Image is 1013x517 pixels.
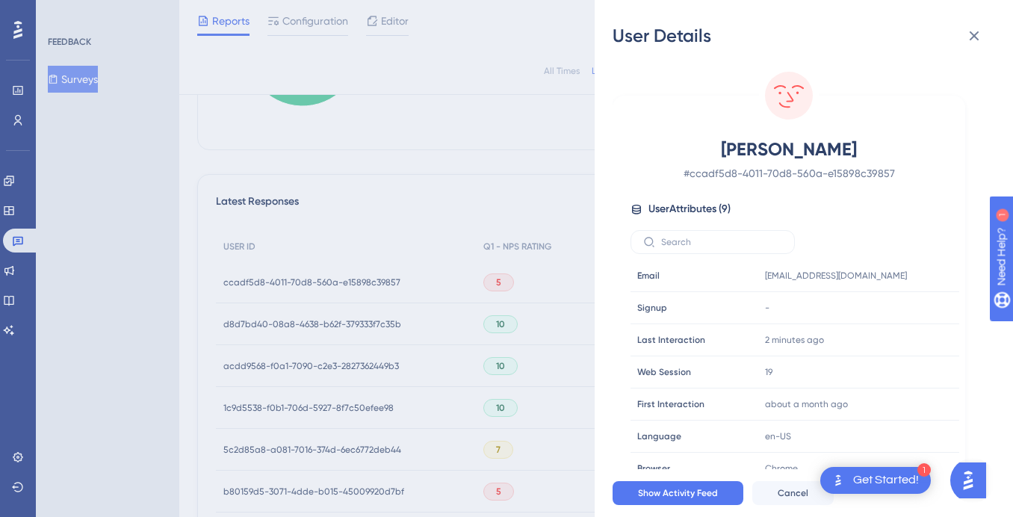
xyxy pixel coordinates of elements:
[637,430,681,442] span: Language
[853,472,919,489] div: Get Started!
[765,270,907,282] span: [EMAIL_ADDRESS][DOMAIN_NAME]
[657,164,920,182] span: # ccadf5d8-4011-70d8-560a-e15898c39857
[765,430,791,442] span: en-US
[648,200,731,218] span: User Attributes ( 9 )
[637,366,691,378] span: Web Session
[637,302,667,314] span: Signup
[613,481,743,505] button: Show Activity Feed
[35,4,93,22] span: Need Help?
[637,462,670,474] span: Browser
[613,24,995,48] div: User Details
[765,366,772,378] span: 19
[917,463,931,477] div: 1
[637,334,705,346] span: Last Interaction
[752,481,834,505] button: Cancel
[637,398,704,410] span: First Interaction
[765,335,824,345] time: 2 minutes ago
[950,458,995,503] iframe: UserGuiding AI Assistant Launcher
[765,462,798,474] span: Chrome
[637,270,660,282] span: Email
[765,399,848,409] time: about a month ago
[657,137,920,161] span: [PERSON_NAME]
[638,487,718,499] span: Show Activity Feed
[661,237,782,247] input: Search
[820,467,931,494] div: Open Get Started! checklist, remaining modules: 1
[104,7,108,19] div: 1
[829,471,847,489] img: launcher-image-alternative-text
[765,302,769,314] span: -
[778,487,808,499] span: Cancel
